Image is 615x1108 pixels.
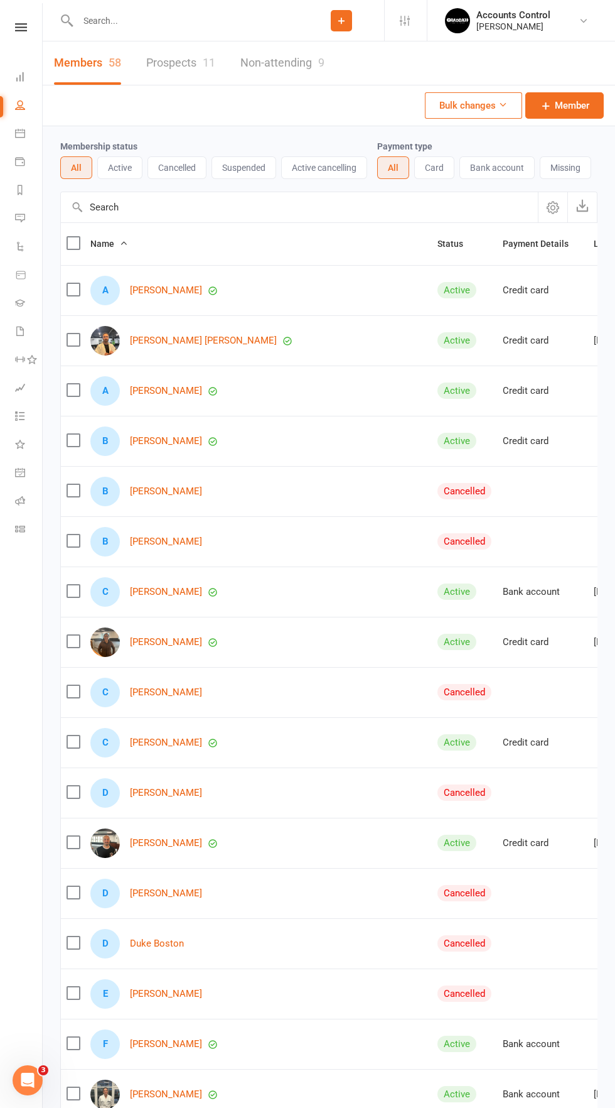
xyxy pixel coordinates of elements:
div: Fabiano [90,1029,120,1059]
div: Active [437,734,476,751]
div: Dino [90,879,120,908]
button: Active [97,156,142,179]
a: General attendance kiosk mode [15,460,43,488]
div: Credit card [503,737,582,748]
div: Bas [90,426,120,456]
a: Roll call kiosk mode [15,488,43,516]
span: Name [90,239,128,249]
div: Active [437,282,476,298]
button: Bank account [459,156,535,179]
button: Payment Details [503,236,582,251]
label: Payment type [377,141,432,151]
div: Caio [90,577,120,607]
div: Brunno [90,527,120,557]
div: Clinton [90,678,120,707]
div: Active [437,1036,476,1052]
div: Active [437,383,476,399]
a: [PERSON_NAME] [130,989,202,999]
a: Reports [15,177,43,205]
div: Cancelled [437,684,491,700]
a: [PERSON_NAME] [130,788,202,798]
div: Accounts Control [476,9,550,21]
a: Class kiosk mode [15,516,43,545]
div: 9 [318,56,324,69]
span: Status [437,239,477,249]
button: Bulk changes [425,92,522,119]
img: Charlee [90,627,120,657]
div: Credit card [503,838,582,849]
button: Suspended [211,156,276,179]
button: All [377,156,409,179]
div: Dali [90,778,120,808]
a: Calendar [15,121,43,149]
a: Prospects11 [146,41,215,85]
div: Cancelled [437,483,491,499]
div: Active [437,634,476,650]
div: Credit card [503,436,582,447]
div: Cancelled [437,533,491,550]
a: [PERSON_NAME] [130,1089,202,1100]
div: 58 [109,56,121,69]
iframe: Intercom live chat [13,1065,43,1095]
button: All [60,156,92,179]
a: Duke Boston [130,938,184,949]
a: [PERSON_NAME] [130,687,202,698]
div: Cancelled [437,935,491,952]
button: Active cancelling [281,156,367,179]
div: Active [437,584,476,600]
a: [PERSON_NAME] [130,436,202,447]
button: Missing [540,156,591,179]
img: thumb_image1701918351.png [445,8,470,33]
a: Members58 [54,41,121,85]
div: Colum [90,728,120,758]
a: [PERSON_NAME] [130,737,202,748]
div: Athan [90,376,120,406]
label: Membership status [60,141,137,151]
input: Search... [74,12,299,30]
div: Alessandra [90,276,120,305]
img: Diego [90,828,120,858]
a: [PERSON_NAME] [130,888,202,899]
div: Cancelled [437,885,491,901]
a: [PERSON_NAME] [130,285,202,296]
div: Elias [90,979,120,1009]
div: Active [437,1086,476,1102]
a: Assessments [15,375,43,403]
div: [PERSON_NAME] [476,21,550,32]
a: [PERSON_NAME] [130,536,202,547]
a: [PERSON_NAME] [130,637,202,648]
div: Ben [90,477,120,506]
div: Bank account [503,587,582,597]
div: Credit card [503,386,582,396]
a: [PERSON_NAME] [130,1039,202,1050]
span: 3 [38,1065,48,1075]
span: Payment Details [503,239,582,249]
button: Name [90,236,128,251]
div: Credit card [503,335,582,346]
input: Search [61,192,538,222]
a: Payments [15,149,43,177]
div: Credit card [503,637,582,648]
a: Member [525,92,604,119]
div: Bank account [503,1039,582,1050]
img: Arthur [90,326,120,356]
a: [PERSON_NAME] [130,486,202,497]
div: 11 [203,56,215,69]
a: [PERSON_NAME] [130,838,202,849]
a: People [15,92,43,121]
span: Member [555,98,589,113]
div: Active [437,433,476,449]
div: Active [437,332,476,349]
a: Dashboard [15,64,43,92]
a: Product Sales [15,262,43,290]
div: Cancelled [437,986,491,1002]
button: Card [414,156,454,179]
a: Non-attending9 [240,41,324,85]
div: Bank account [503,1089,582,1100]
div: Cancelled [437,785,491,801]
button: Cancelled [147,156,206,179]
div: Duke [90,929,120,959]
div: Credit card [503,285,582,296]
a: [PERSON_NAME] [PERSON_NAME] [130,335,277,346]
button: Status [437,236,477,251]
